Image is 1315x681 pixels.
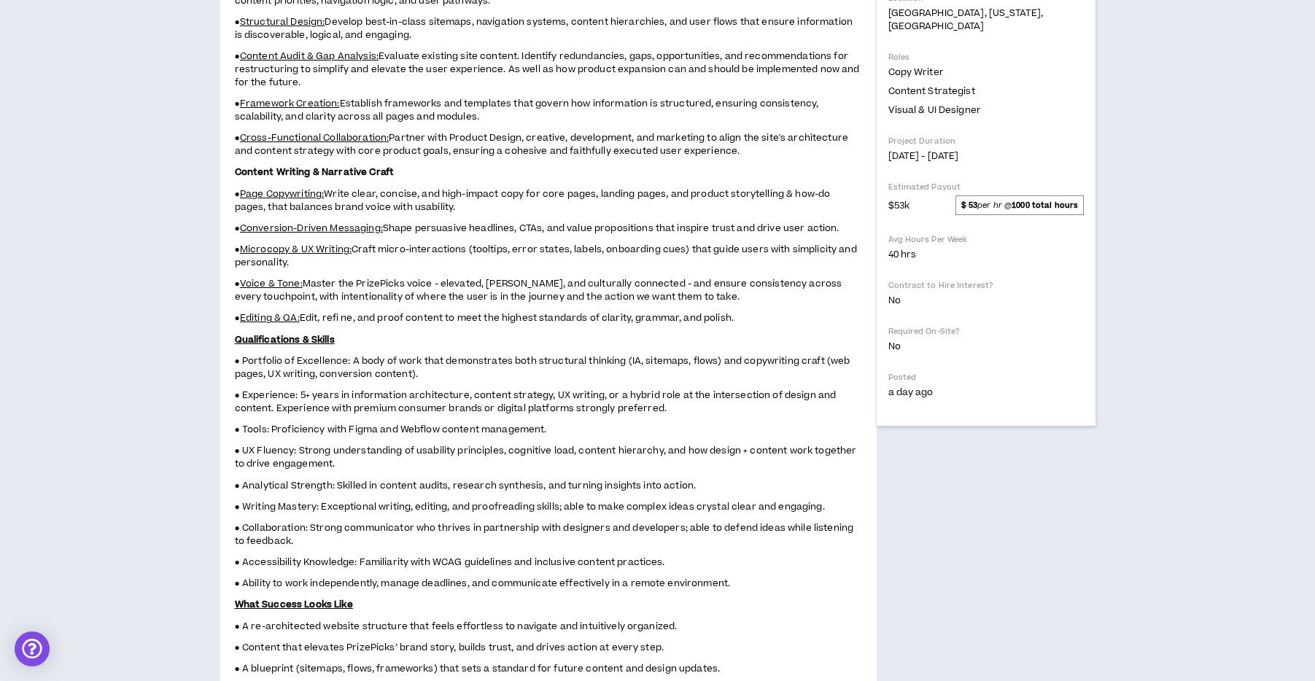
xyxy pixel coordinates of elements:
[235,131,848,157] span: Partner with Product Design, creative, development, and marketing to align the site's architectur...
[235,243,857,269] span: Craft micro-interactions (tooltips, error states, labels, onboarding cues) that guide users with ...
[235,50,860,89] span: Evaluate existing site content. Identify redundancies, gaps, opportunities, and recommendations f...
[235,277,842,303] span: Master the PrizePicks voice - elevated, [PERSON_NAME], and culturally connected - and ensure cons...
[888,248,1084,261] p: 40 hrs
[235,620,678,633] span: ● A re-architected website structure that feels effortless to navigate and intuitively organized.
[240,277,303,290] span: Voice & Tone:
[235,641,664,654] span: ● Content that elevates PrizePicks’ brand story, builds trust, and drives action at every step.
[15,631,50,666] div: Open Intercom Messenger
[240,50,379,63] span: Content Audit & Gap Analysis:
[235,354,850,381] span: ● Portfolio of Excellence: A body of work that demonstrates both structural thinking (IA, sitemap...
[235,389,837,415] span: ● Experience: 5+ years in information architecture, content strategy, UX writing, or a hybrid rol...
[235,444,857,470] span: ● UX Fluency: Strong understanding of usability principles, cognitive load, content hierarchy, an...
[235,662,721,675] span: ● A blueprint (sitemaps, flows, frameworks) that sets a standard for future content and design up...
[888,66,944,79] span: Copy Writer
[240,222,383,235] span: Conversion-Driven Messaging:
[235,500,825,513] span: ● Writing Mastery: Exceptional writing, editing, and proofreading skills; able to make complex id...
[961,200,977,211] strong: $ 53
[235,166,395,179] strong: Content Writing & Narrative Craft
[888,372,1084,383] p: Posted
[235,556,665,569] span: ● Accessibility Knowledge: Familiarity with WCAG guidelines and inclusive content practices.
[240,97,340,110] span: Framework Creation:
[888,149,1084,163] p: [DATE] - [DATE]
[888,136,1084,147] p: Project Duration
[235,577,731,590] span: ● Ability to work independently, manage deadlines, and communicate effectively in a remote enviro...
[235,333,335,346] strong: Qualifications & Skills
[888,85,975,98] span: Content Strategist
[235,598,353,611] strong: What Success Looks Like
[888,7,1084,33] p: [GEOGRAPHIC_DATA], [US_STATE], [GEOGRAPHIC_DATA]
[888,52,1084,63] p: Roles
[888,340,1084,353] p: No
[888,234,1084,245] p: Avg Hours Per Week
[955,195,1083,214] span: per hr @
[888,182,1084,192] p: Estimated Payout
[235,277,240,290] span: ●
[888,386,1084,399] p: a day ago
[888,104,981,117] span: Visual & UI Designer
[235,50,240,63] span: ●
[240,15,325,28] span: Structural Design:
[235,131,240,144] span: ●
[235,15,240,28] span: ●
[240,187,324,201] span: Page Copywriting:
[1012,200,1078,211] strong: 1000 total hours
[383,222,839,235] span: Shape persuasive headlines, CTAs, and value propositions that inspire trust and drive user action.
[240,243,352,256] span: Microcopy & UX Writing:
[235,97,240,110] span: ●
[235,15,853,42] span: Develop best-in-class sitemaps, navigation systems, content hierarchies, and user flows that ensu...
[300,311,734,324] span: Edit, refi ne, and proof content to meet the highest standards of clarity, grammar, and polish.
[888,196,909,214] span: $53k
[888,326,1084,337] p: Required On-Site?
[235,311,240,324] span: ●
[235,222,240,235] span: ●
[240,311,300,324] span: Editing & QA:
[235,187,831,214] span: Write clear, concise, and high-impact copy for core pages, landing pages, and product storytellin...
[235,423,547,436] span: ● Tools: Proficiency with Figma and Webflow content management.
[240,131,389,144] span: Cross-Functional Collaboration:
[888,294,1084,307] p: No
[235,521,854,548] span: ● Collaboration: Strong communicator who thrives in partnership with designers and developers; ab...
[235,479,697,492] span: ● Analytical Strength: Skilled in content audits, research synthesis, and turning insights into a...
[235,97,819,123] span: Establish frameworks and templates that govern how information is structured, ensuring consistenc...
[888,280,1084,291] p: Contract to Hire Interest?
[235,187,240,201] span: ●
[235,243,240,256] span: ●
